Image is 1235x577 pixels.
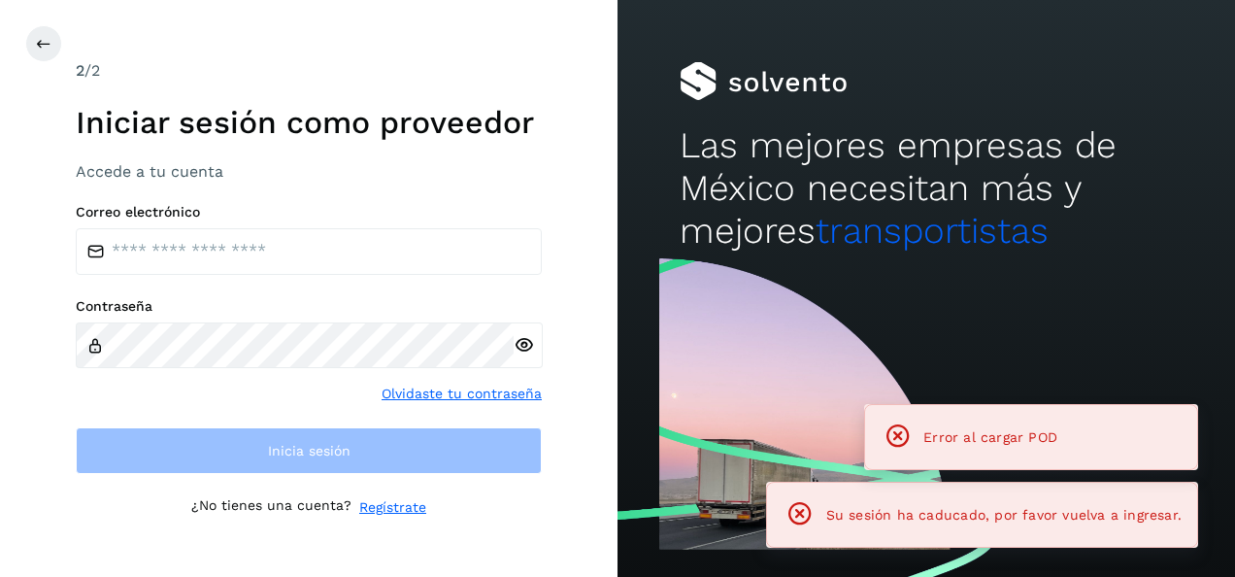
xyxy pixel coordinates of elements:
[76,59,542,83] div: /2
[76,204,542,221] label: Correo electrónico
[359,497,426,518] a: Regístrate
[382,384,542,404] a: Olvidaste tu contraseña
[923,429,1057,445] span: Error al cargar POD
[816,210,1049,252] span: transportistas
[76,427,542,474] button: Inicia sesión
[191,497,351,518] p: ¿No tienes una cuenta?
[76,162,542,181] h3: Accede a tu cuenta
[76,104,542,141] h1: Iniciar sesión como proveedor
[76,298,542,315] label: Contraseña
[268,444,350,458] span: Inicia sesión
[826,507,1182,523] span: Su sesión ha caducado, por favor vuelva a ingresar.
[76,61,84,80] span: 2
[680,124,1174,254] h2: Las mejores empresas de México necesitan más y mejores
